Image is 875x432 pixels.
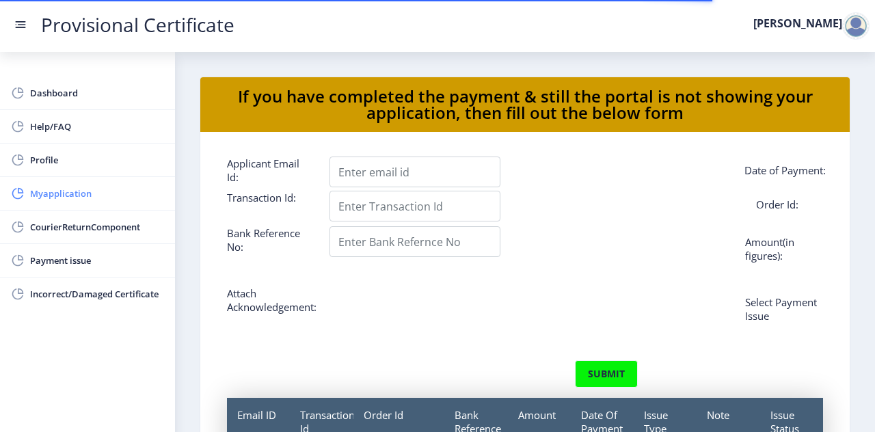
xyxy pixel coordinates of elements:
[30,252,164,269] span: Payment issue
[30,219,164,235] span: CourierReturnComponent
[329,157,500,187] input: Enter email id
[217,157,319,184] label: Applicant Email Id:
[734,163,837,184] label: Date of Payment:
[329,226,500,257] input: Enter Bank Refernce No
[575,360,638,388] button: submit
[217,191,319,216] label: Transaction Id:
[200,77,850,132] nb-card-header: If you have completed the payment & still the portal is not showing your application, then fill o...
[735,295,837,323] label: Select Payment Issue
[735,235,837,262] label: Amount(in figures):
[30,152,164,168] span: Profile
[329,191,500,221] input: Enter Transaction Id
[27,18,248,32] a: Provisional Certificate
[30,286,164,302] span: Incorrect/Damaged Certificate
[30,85,164,101] span: Dashboard
[217,226,319,254] label: Bank Reference No:
[30,118,164,135] span: Help/FAQ
[30,185,164,202] span: Myapplication
[753,18,842,29] label: [PERSON_NAME]
[217,286,319,314] label: Attach Acknowledgement:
